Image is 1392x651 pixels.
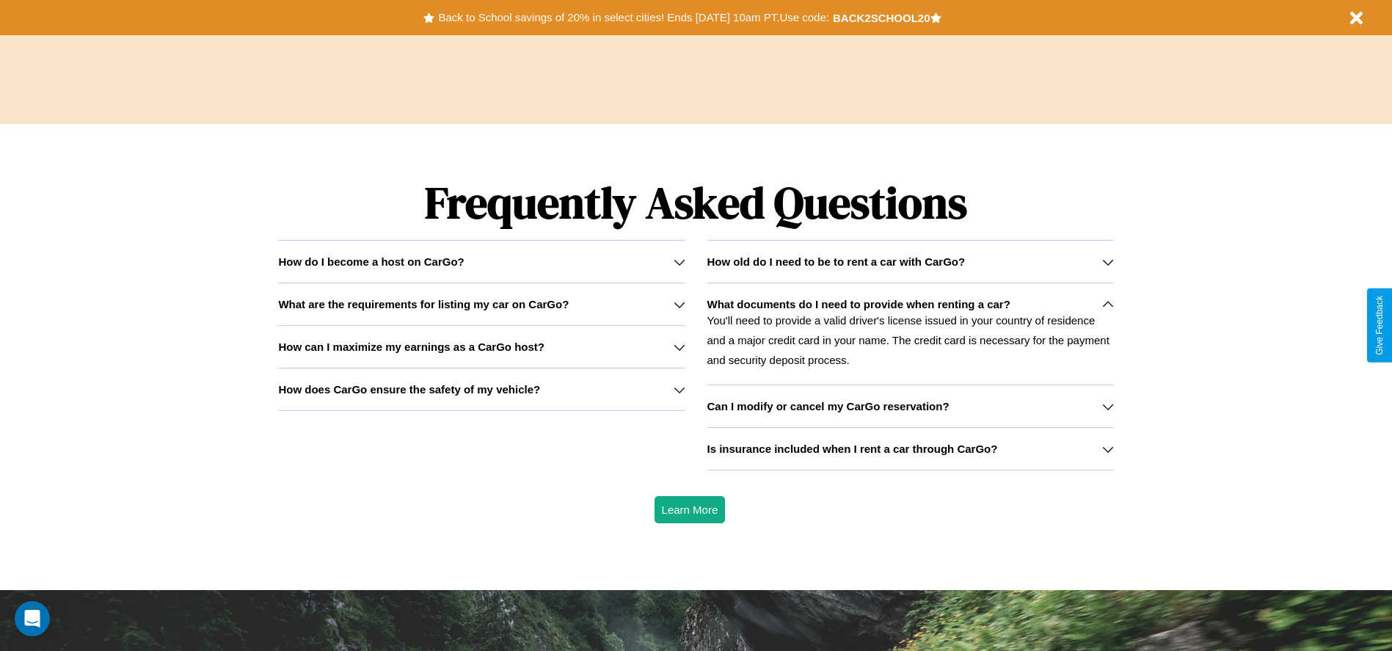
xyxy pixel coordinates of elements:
[278,341,544,353] h3: How can I maximize my earnings as a CarGo host?
[707,443,998,455] h3: Is insurance included when I rent a car through CarGo?
[434,7,832,28] button: Back to School savings of 20% in select cities! Ends [DATE] 10am PT.Use code:
[278,298,569,310] h3: What are the requirements for listing my car on CarGo?
[278,165,1113,240] h1: Frequently Asked Questions
[1374,296,1385,355] div: Give Feedback
[707,298,1010,310] h3: What documents do I need to provide when renting a car?
[278,383,540,396] h3: How does CarGo ensure the safety of my vehicle?
[833,12,930,24] b: BACK2SCHOOL20
[707,310,1114,370] p: You'll need to provide a valid driver's license issued in your country of residence and a major c...
[655,496,726,523] button: Learn More
[707,400,950,412] h3: Can I modify or cancel my CarGo reservation?
[278,255,464,268] h3: How do I become a host on CarGo?
[707,255,966,268] h3: How old do I need to be to rent a car with CarGo?
[15,601,50,636] div: Open Intercom Messenger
